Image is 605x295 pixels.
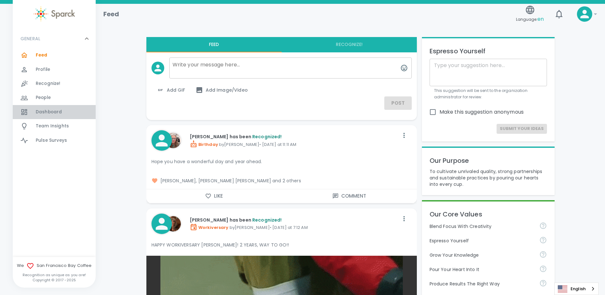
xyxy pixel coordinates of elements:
p: Our Purpose [430,155,547,166]
p: Recognition as unique as you are! [13,272,96,277]
span: [PERSON_NAME], [PERSON_NAME] [PERSON_NAME] and 2 others [151,178,412,184]
h1: Feed [103,9,119,19]
span: Recognize! [36,80,61,87]
p: Produce Results The Right Way [430,281,534,287]
span: People [36,95,51,101]
p: Grow Your Knowledge [430,252,534,258]
p: Espresso Yourself [430,46,547,56]
span: Pulse Surveys [36,137,67,144]
div: interaction tabs [146,37,417,52]
p: Hope you have a wonderful day and year ahead. [151,158,412,165]
span: Birthday [190,141,218,147]
p: Pour Your Heart Into It [430,266,534,273]
a: Pulse Surveys [13,133,96,147]
button: Language:en [513,3,546,26]
a: English [555,283,598,295]
p: Copyright © 2017 - 2025 [13,277,96,283]
p: Espresso Yourself [430,238,534,244]
svg: Follow your curiosity and learn together [539,251,547,258]
span: Workiversary [190,224,229,231]
span: Add Image/Video [196,86,248,94]
svg: Come to work to make a difference in your own way [539,265,547,273]
p: This suggestion will be sent to the organization administrator for review. [434,87,542,100]
img: Picture of Louann VanVoorhis [166,216,181,231]
img: Sparck logo [33,6,75,21]
button: Comment [282,189,417,203]
p: To cultivate unrivaled quality, strong partnerships and sustainable practices by pouring our hear... [430,168,547,187]
p: by [PERSON_NAME] • [DATE] at 7:12 AM [190,223,399,231]
p: GENERAL [20,35,40,42]
img: Picture of Angela Wilfong [166,133,181,148]
div: GENERAL [13,48,96,150]
span: Dashboard [36,109,62,115]
span: Feed [36,52,48,58]
p: [PERSON_NAME] has been [190,217,399,223]
span: Team Insights [36,123,69,129]
p: Blend Focus With Creativity [430,223,534,230]
a: Recognize! [13,77,96,91]
a: Profile [13,63,96,77]
p: Our Core Values [430,209,547,219]
span: Add GIF [157,86,185,94]
span: Recognized! [252,217,282,223]
span: Recognized! [252,133,282,140]
a: Sparck logo [13,6,96,21]
span: We San Francisco Bay Coffee [13,262,96,270]
span: Language: [516,15,544,24]
p: by [PERSON_NAME] • [DATE] at 11:11 AM [190,140,399,148]
button: Recognize! [282,37,417,52]
a: People [13,91,96,105]
svg: Find success working together and doing the right thing [539,279,547,287]
span: Make this suggestion anonymous [439,108,524,116]
p: [PERSON_NAME] has been [190,133,399,140]
svg: Share your voice and your ideas [539,236,547,244]
button: Like [146,189,282,203]
p: HAPPY WORKIVERSARY [PERSON_NAME]! 2 YEARS, WAY TO GO!! [151,242,412,248]
a: Team Insights [13,119,96,133]
span: en [537,15,544,23]
div: GENERAL [13,29,96,48]
a: Dashboard [13,105,96,119]
svg: Achieve goals today and innovate for tomorrow [539,222,547,230]
span: Profile [36,66,50,73]
button: Feed [146,37,282,52]
a: Feed [13,48,96,62]
aside: Language selected: English [554,283,599,295]
div: Language [554,283,599,295]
